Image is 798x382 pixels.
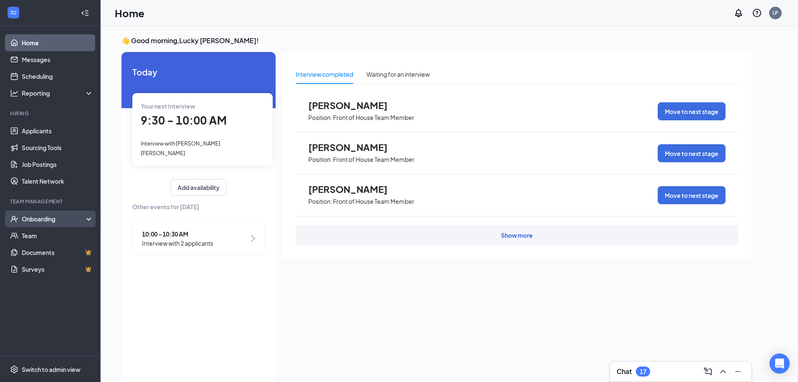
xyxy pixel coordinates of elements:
[703,366,713,377] svg: ComposeMessage
[640,368,646,375] div: 17
[308,142,400,153] span: [PERSON_NAME]
[716,365,730,378] button: ChevronUp
[617,367,632,376] h3: Chat
[141,140,220,156] span: Interview with [PERSON_NAME] [PERSON_NAME]
[308,197,332,205] p: Position:
[22,215,86,223] div: Onboarding
[22,122,93,139] a: Applicants
[10,365,18,374] svg: Settings
[22,365,80,374] div: Switch to admin view
[22,227,93,244] a: Team
[132,202,265,211] span: Other events for [DATE]
[731,365,745,378] button: Minimize
[10,215,18,223] svg: UserCheck
[770,353,790,374] div: Open Intercom Messenger
[333,156,414,164] p: Front of House Team Member
[22,68,93,85] a: Scheduling
[333,197,414,205] p: Front of House Team Member
[658,102,726,120] button: Move to next stage
[81,9,89,17] svg: Collapse
[718,366,728,377] svg: ChevronUp
[308,114,332,122] p: Position:
[296,70,353,79] div: Interview completed
[772,9,778,16] div: LP
[733,366,743,377] svg: Minimize
[22,156,93,173] a: Job Postings
[308,184,400,195] span: [PERSON_NAME]
[115,6,145,20] h1: Home
[22,89,94,97] div: Reporting
[22,173,93,190] a: Talent Network
[658,144,726,162] button: Move to next stage
[121,36,752,45] h3: 👋 Good morning, Lucky [PERSON_NAME] !
[141,113,227,127] span: 9:30 - 10:00 AM
[752,8,762,18] svg: QuestionInfo
[501,231,533,239] div: Show more
[170,179,227,196] button: Add availability
[367,70,430,79] div: Waiting for an interview
[333,114,414,122] p: Front of House Team Member
[9,8,18,17] svg: WorkstreamLogo
[22,261,93,278] a: SurveysCrown
[10,198,92,205] div: Team Management
[22,139,93,156] a: Sourcing Tools
[132,65,265,78] span: Today
[308,100,400,111] span: [PERSON_NAME]
[141,102,195,110] span: Your next interview
[701,365,715,378] button: ComposeMessage
[10,110,92,117] div: Hiring
[142,229,213,239] span: 10:00 - 10:30 AM
[22,244,93,261] a: DocumentsCrown
[142,239,213,248] span: Interview with 2 applicants
[10,89,18,97] svg: Analysis
[658,186,726,204] button: Move to next stage
[22,34,93,51] a: Home
[308,156,332,164] p: Position:
[22,51,93,68] a: Messages
[733,8,744,18] svg: Notifications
